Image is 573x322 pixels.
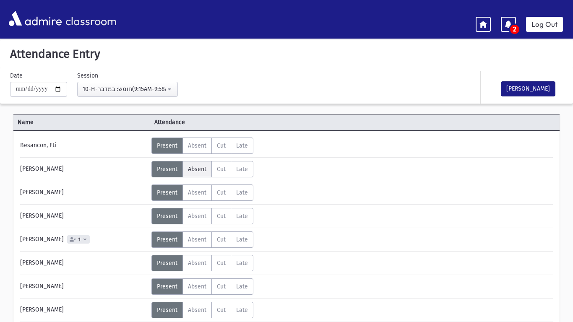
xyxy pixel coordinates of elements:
[236,236,248,243] span: Late
[217,166,226,173] span: Cut
[151,278,253,295] div: AttTypes
[188,260,206,267] span: Absent
[217,213,226,220] span: Cut
[236,166,248,173] span: Late
[157,142,177,149] span: Present
[64,8,117,30] span: classroom
[188,213,206,220] span: Absent
[16,138,151,154] div: Besancon, Eti
[188,236,206,243] span: Absent
[236,189,248,196] span: Late
[151,138,253,154] div: AttTypes
[16,208,151,224] div: [PERSON_NAME]
[510,25,519,34] span: 2
[188,189,206,196] span: Absent
[188,306,206,314] span: Absent
[151,231,253,248] div: AttTypes
[501,81,555,96] button: [PERSON_NAME]
[151,184,253,201] div: AttTypes
[236,260,248,267] span: Late
[151,302,253,318] div: AttTypes
[157,260,177,267] span: Present
[83,85,166,93] div: 10-H-חומש: במדבר(9:15AM-9:58AM)
[13,118,150,127] span: Name
[157,166,177,173] span: Present
[236,213,248,220] span: Late
[77,237,82,242] span: 1
[217,260,226,267] span: Cut
[16,302,151,318] div: [PERSON_NAME]
[526,17,563,32] a: Log Out
[217,306,226,314] span: Cut
[16,184,151,201] div: [PERSON_NAME]
[236,283,248,290] span: Late
[188,283,206,290] span: Absent
[217,142,226,149] span: Cut
[157,283,177,290] span: Present
[157,213,177,220] span: Present
[217,189,226,196] span: Cut
[10,71,23,80] label: Date
[16,278,151,295] div: [PERSON_NAME]
[7,9,64,28] img: AdmirePro
[7,47,566,61] h5: Attendance Entry
[151,255,253,271] div: AttTypes
[236,142,248,149] span: Late
[217,236,226,243] span: Cut
[157,236,177,243] span: Present
[151,208,253,224] div: AttTypes
[157,306,177,314] span: Present
[188,166,206,173] span: Absent
[217,283,226,290] span: Cut
[188,142,206,149] span: Absent
[16,255,151,271] div: [PERSON_NAME]
[77,82,178,97] button: 10-H-חומש: במדבר(9:15AM-9:58AM)
[157,189,177,196] span: Present
[16,161,151,177] div: [PERSON_NAME]
[150,118,287,127] span: Attendance
[151,161,253,177] div: AttTypes
[77,71,98,80] label: Session
[16,231,151,248] div: [PERSON_NAME]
